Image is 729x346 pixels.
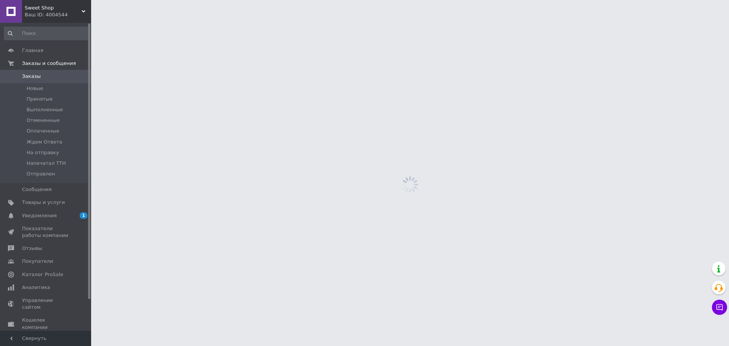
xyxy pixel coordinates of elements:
span: 1 [80,212,87,219]
span: Sweet Shop [25,5,82,11]
span: Принятые [27,96,53,103]
span: Новые [27,85,43,92]
button: Чат с покупателем [712,300,727,315]
span: Покупатели [22,258,53,265]
span: Управление сайтом [22,297,70,311]
span: Отмененные [27,117,60,124]
img: spinner_grey-bg-hcd09dd2d8f1a785e3413b09b97f8118e7.gif [400,174,420,195]
span: Кошелек компании [22,317,70,330]
span: Товары и услуги [22,199,65,206]
span: Ждем Ответа [27,139,62,145]
span: Каталог ProSale [22,271,63,278]
span: Отправлен [27,171,55,177]
span: Главная [22,47,43,54]
span: Показатели работы компании [22,225,70,239]
span: Напечатал ТТН [27,160,66,167]
span: Выполненные [27,106,63,113]
input: Поиск [4,27,90,40]
span: Оплаченные [27,128,59,134]
span: Аналитика [22,284,50,291]
div: Ваш ID: 4004544 [25,11,91,18]
span: Отзывы [22,245,42,252]
span: Заказы и сообщения [22,60,76,67]
span: Уведомления [22,212,57,219]
span: На отправку [27,149,59,156]
span: Сообщения [22,186,52,193]
span: Заказы [22,73,41,80]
